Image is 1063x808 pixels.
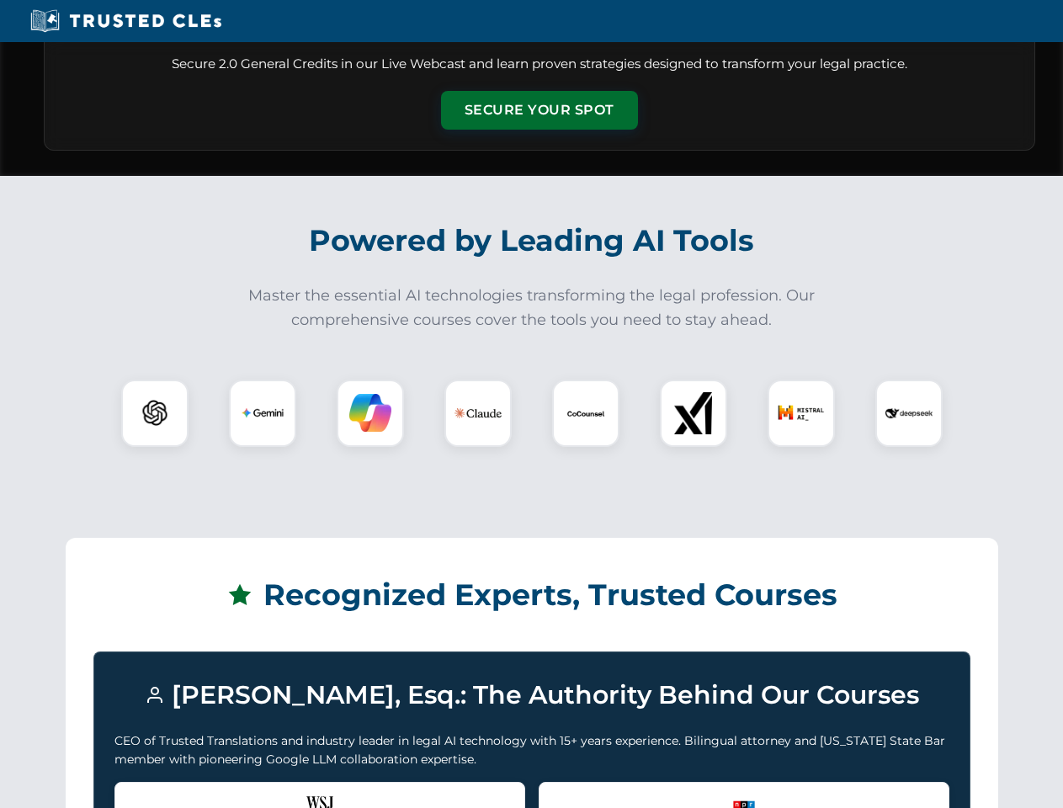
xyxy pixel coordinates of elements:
p: Secure 2.0 General Credits in our Live Webcast and learn proven strategies designed to transform ... [65,55,1014,74]
button: Secure Your Spot [441,91,638,130]
img: DeepSeek Logo [885,390,933,437]
p: CEO of Trusted Translations and industry leader in legal AI technology with 15+ years experience.... [114,731,949,769]
div: CoCounsel [552,380,619,447]
img: ChatGPT Logo [130,389,179,438]
h2: Recognized Experts, Trusted Courses [93,566,970,625]
img: Claude Logo [454,390,502,437]
div: xAI [660,380,727,447]
img: Gemini Logo [242,392,284,434]
div: Mistral AI [768,380,835,447]
img: Copilot Logo [349,392,391,434]
div: Claude [444,380,512,447]
img: Mistral AI Logo [778,390,825,437]
h2: Powered by Leading AI Tools [66,211,998,270]
div: Copilot [337,380,404,447]
p: Master the essential AI technologies transforming the legal profession. Our comprehensive courses... [237,284,826,332]
img: Trusted CLEs [25,8,226,34]
div: ChatGPT [121,380,189,447]
div: DeepSeek [875,380,943,447]
h3: [PERSON_NAME], Esq.: The Authority Behind Our Courses [114,672,949,718]
img: CoCounsel Logo [565,392,607,434]
img: xAI Logo [672,392,715,434]
div: Gemini [229,380,296,447]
